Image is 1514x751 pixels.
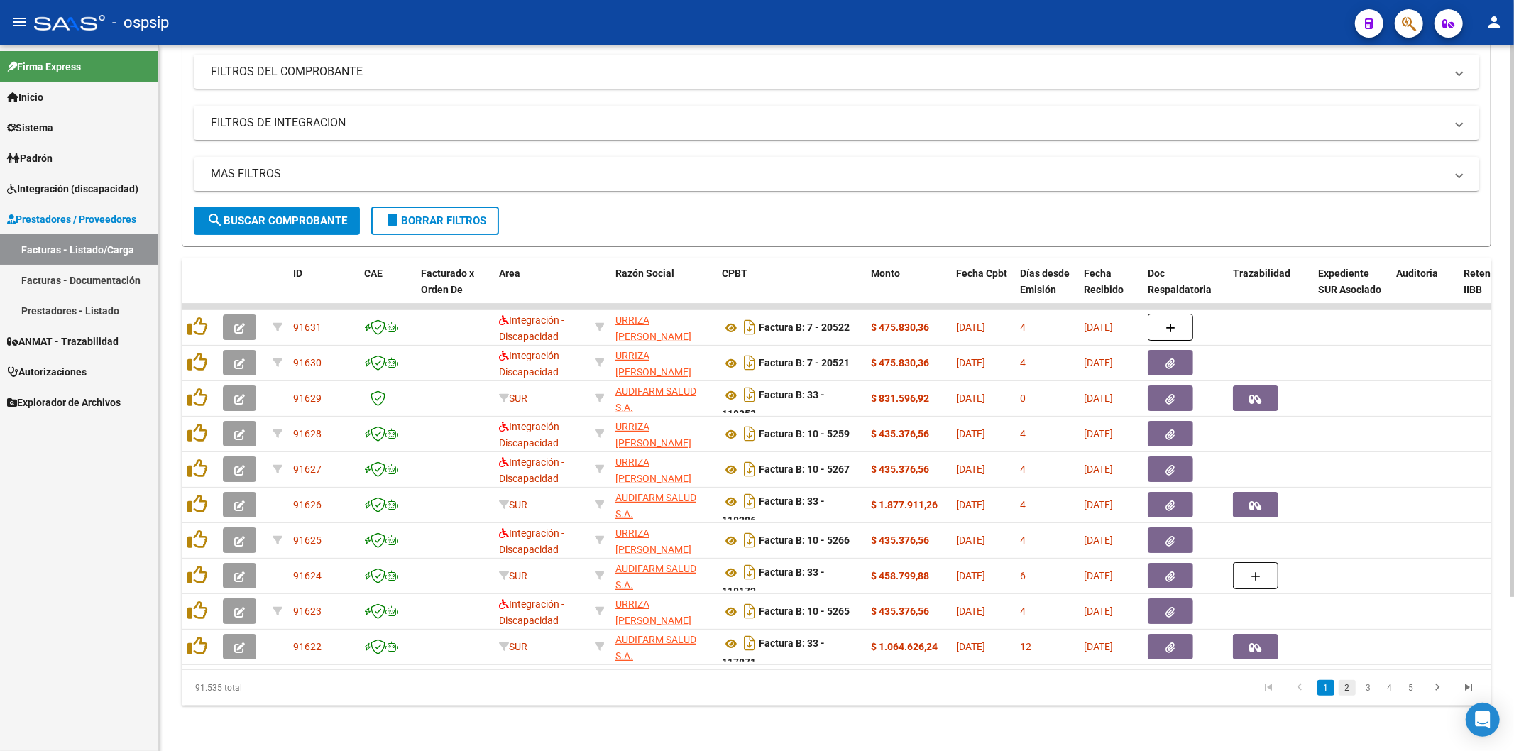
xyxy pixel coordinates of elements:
div: 27235676090 [615,312,711,342]
span: Autorizaciones [7,364,87,380]
i: Descargar documento [740,490,759,512]
datatable-header-cell: Fecha Recibido [1078,258,1142,321]
div: 27235676090 [615,454,711,484]
div: 30712127380 [615,490,711,520]
span: URRIZA [PERSON_NAME] [615,421,691,449]
span: [DATE] [956,499,985,510]
span: URRIZA [PERSON_NAME] [615,527,691,555]
span: Auditoria [1396,268,1438,279]
strong: $ 458.799,88 [871,570,929,581]
mat-panel-title: FILTROS DEL COMPROBANTE [211,64,1445,80]
strong: $ 435.376,56 [871,605,929,617]
span: Facturado x Orden De [421,268,474,295]
span: 91631 [293,322,322,333]
div: 30712127380 [615,383,711,413]
span: 4 [1020,357,1026,368]
a: go to last page [1455,680,1482,696]
span: Integración - Discapacidad [499,421,564,449]
datatable-header-cell: Doc Respaldatoria [1142,258,1227,321]
span: Razón Social [615,268,674,279]
span: SUR [499,499,527,510]
a: 4 [1381,680,1398,696]
span: CAE [364,268,383,279]
span: CPBT [722,268,747,279]
div: 27235676090 [615,596,711,626]
li: page 5 [1400,676,1422,700]
a: 3 [1360,680,1377,696]
strong: Factura B: 10 - 5259 [759,429,850,440]
span: [DATE] [1084,428,1113,439]
span: [DATE] [1084,322,1113,333]
mat-expansion-panel-header: MAS FILTROS [194,157,1479,191]
span: 91625 [293,535,322,546]
span: 91624 [293,570,322,581]
span: [DATE] [956,357,985,368]
span: [DATE] [1084,499,1113,510]
datatable-header-cell: CAE [358,258,415,321]
span: 91630 [293,357,322,368]
div: Open Intercom Messenger [1466,703,1500,737]
li: page 4 [1379,676,1400,700]
datatable-header-cell: Expediente SUR Asociado [1312,258,1390,321]
datatable-header-cell: Facturado x Orden De [415,258,493,321]
span: Firma Express [7,59,81,75]
i: Descargar documento [740,600,759,623]
strong: $ 435.376,56 [871,464,929,475]
span: [DATE] [956,570,985,581]
button: Borrar Filtros [371,207,499,235]
span: SUR [499,641,527,652]
strong: Factura B: 10 - 5266 [759,535,850,547]
div: 30712127380 [615,632,711,662]
span: Integración - Discapacidad [499,598,564,626]
span: SUR [499,393,527,404]
span: 4 [1020,535,1026,546]
span: [DATE] [1084,535,1113,546]
span: [DATE] [1084,464,1113,475]
strong: $ 475.830,36 [871,357,929,368]
span: Integración - Discapacidad [499,314,564,342]
strong: Factura B: 10 - 5267 [759,464,850,476]
datatable-header-cell: Fecha Cpbt [950,258,1014,321]
datatable-header-cell: ID [287,258,358,321]
span: URRIZA [PERSON_NAME] [615,350,691,378]
span: Integración - Discapacidad [499,350,564,378]
datatable-header-cell: Días desde Emisión [1014,258,1078,321]
span: 4 [1020,499,1026,510]
span: ANMAT - Trazabilidad [7,334,119,349]
mat-icon: delete [384,212,401,229]
i: Descargar documento [740,383,759,406]
span: 91627 [293,464,322,475]
strong: Factura B: 33 - 118352 [722,390,825,420]
div: 91.535 total [182,670,441,706]
span: 4 [1020,464,1026,475]
span: URRIZA [PERSON_NAME] [615,598,691,626]
mat-panel-title: FILTROS DE INTEGRACION [211,115,1445,131]
i: Descargar documento [740,561,759,583]
span: Integración (discapacidad) [7,181,138,197]
span: ID [293,268,302,279]
span: AUDIFARM SALUD S.A. [615,492,696,520]
a: 1 [1317,680,1334,696]
span: [DATE] [956,641,985,652]
strong: $ 475.830,36 [871,322,929,333]
span: Retencion IIBB [1464,268,1510,295]
span: Borrar Filtros [384,214,486,227]
span: Fecha Cpbt [956,268,1007,279]
span: 0 [1020,393,1026,404]
strong: Factura B: 33 - 117871 [722,638,825,669]
span: Integración - Discapacidad [499,456,564,484]
span: 4 [1020,605,1026,617]
i: Descargar documento [740,351,759,374]
button: Buscar Comprobante [194,207,360,235]
li: page 3 [1358,676,1379,700]
span: AUDIFARM SALUD S.A. [615,385,696,413]
strong: $ 831.596,92 [871,393,929,404]
span: Monto [871,268,900,279]
mat-icon: search [207,212,224,229]
span: Padrón [7,150,53,166]
span: Integración - Discapacidad [499,527,564,555]
span: Expediente SUR Asociado [1318,268,1381,295]
span: URRIZA [PERSON_NAME] [615,456,691,484]
mat-icon: person [1486,13,1503,31]
datatable-header-cell: Trazabilidad [1227,258,1312,321]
